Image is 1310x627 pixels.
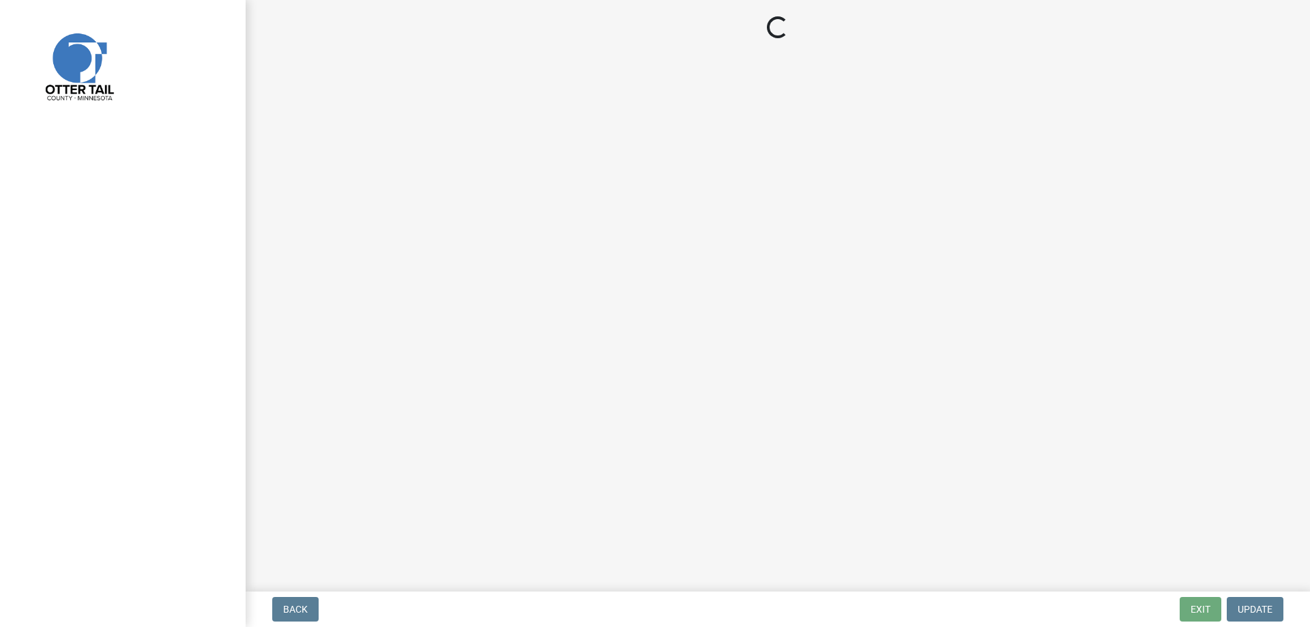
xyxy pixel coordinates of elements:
[27,14,130,117] img: Otter Tail County, Minnesota
[272,597,319,622] button: Back
[1238,604,1272,615] span: Update
[283,604,308,615] span: Back
[1227,597,1283,622] button: Update
[1180,597,1221,622] button: Exit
